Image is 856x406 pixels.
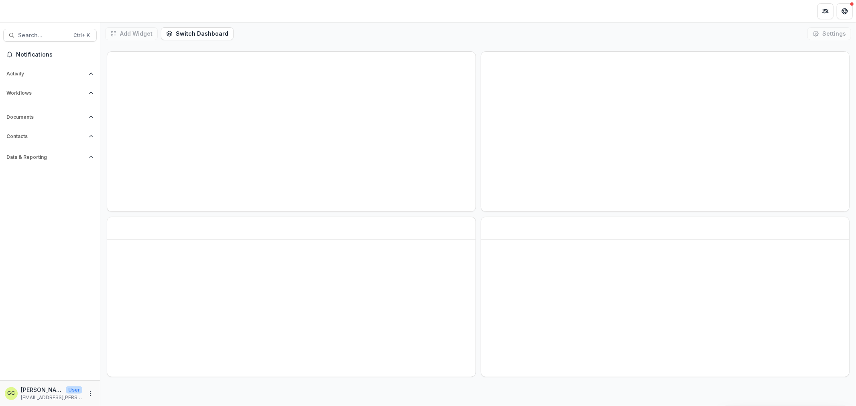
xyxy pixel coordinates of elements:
[16,51,94,58] span: Notifications
[8,391,15,396] div: Glenwood Charles
[21,386,63,394] p: [PERSON_NAME]
[104,5,138,17] nav: breadcrumb
[21,394,82,401] p: [EMAIL_ADDRESS][PERSON_NAME][DOMAIN_NAME]
[3,151,97,164] button: Open Data & Reporting
[85,389,95,398] button: More
[105,27,158,40] button: Add Widget
[18,32,69,39] span: Search...
[72,31,91,40] div: Ctrl + K
[6,154,85,160] span: Data & Reporting
[3,87,97,99] button: Open Workflows
[6,90,85,96] span: Workflows
[3,111,97,124] button: Open Documents
[3,48,97,61] button: Notifications
[837,3,853,19] button: Get Help
[66,386,82,394] p: User
[6,71,85,77] span: Activity
[3,67,97,80] button: Open Activity
[3,29,97,42] button: Search...
[6,134,85,139] span: Contacts
[3,130,97,143] button: Open Contacts
[807,27,851,40] button: Settings
[6,114,85,120] span: Documents
[817,3,834,19] button: Partners
[161,27,234,40] button: Switch Dashboard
